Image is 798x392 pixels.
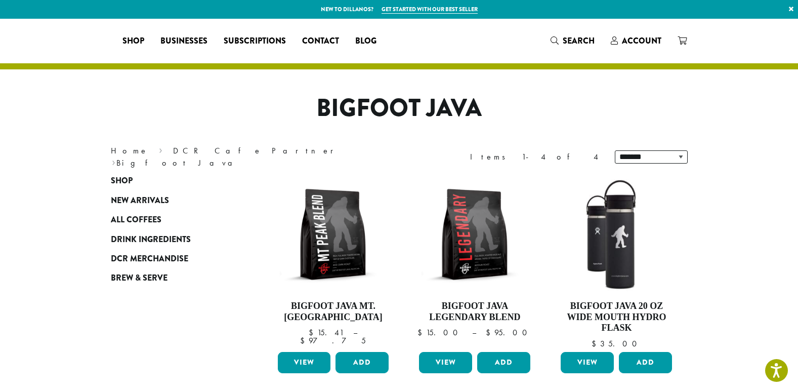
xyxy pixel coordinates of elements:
span: Shop [111,175,133,187]
a: DCR Cafe Partner [173,145,341,156]
span: $ [486,327,494,338]
bdi: 97.75 [300,335,366,346]
h4: Bigfoot Java Legendary Blend [416,301,533,323]
span: $ [417,327,426,338]
span: $ [300,335,309,346]
button: Add [619,352,672,373]
span: – [353,327,357,338]
span: Search [563,35,595,47]
span: All Coffees [111,214,161,226]
img: BFJ_MtPeak_12oz-300x300.png [275,176,391,293]
h4: Bigfoot Java Mt. [GEOGRAPHIC_DATA] [275,301,392,323]
div: Items 1-4 of 4 [470,151,600,163]
bdi: 15.41 [309,327,344,338]
span: Blog [355,35,376,48]
bdi: 95.00 [486,327,532,338]
span: Account [622,35,661,47]
bdi: 15.00 [417,327,463,338]
span: $ [309,327,317,338]
a: All Coffees [111,210,232,229]
button: Add [477,352,530,373]
a: Shop [111,171,232,190]
a: View [278,352,331,373]
a: Bigfoot Java Legendary Blend [416,176,533,348]
h1: Bigfoot Java [103,94,695,123]
span: – [472,327,476,338]
a: Search [542,32,603,49]
span: New Arrivals [111,194,169,207]
a: DCR Merchandise [111,249,232,268]
a: Brew & Serve [111,268,232,288]
span: › [112,153,115,169]
img: LO2867-BFJ-Hydro-Flask-20oz-WM-wFlex-Sip-Lid-Black-300x300.jpg [558,176,675,293]
a: View [419,352,472,373]
bdi: 35.00 [592,338,642,349]
span: Businesses [160,35,207,48]
a: New Arrivals [111,191,232,210]
span: Drink Ingredients [111,233,191,246]
a: Home [111,145,148,156]
span: › [159,141,162,157]
h4: Bigfoot Java 20 oz Wide Mouth Hydro Flask [558,301,675,334]
a: Drink Ingredients [111,229,232,249]
a: View [561,352,614,373]
span: Shop [122,35,144,48]
a: Get started with our best seller [382,5,478,14]
a: Shop [114,33,152,49]
img: BFJ_Legendary_12oz-300x300.png [416,176,533,293]
a: Bigfoot Java 20 oz Wide Mouth Hydro Flask $35.00 [558,176,675,348]
span: Brew & Serve [111,272,167,285]
a: Bigfoot Java Mt. [GEOGRAPHIC_DATA] [275,176,392,348]
button: Add [335,352,389,373]
span: $ [592,338,600,349]
span: DCR Merchandise [111,253,188,265]
nav: Breadcrumb [111,145,384,169]
span: Subscriptions [224,35,286,48]
span: Contact [302,35,339,48]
